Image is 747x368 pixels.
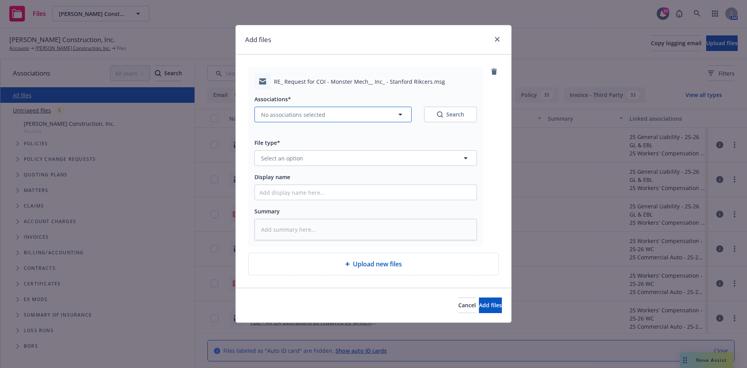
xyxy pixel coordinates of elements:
[261,154,303,162] span: Select an option
[245,35,271,45] h1: Add files
[254,150,477,166] button: Select an option
[254,173,290,181] span: Display name
[437,111,464,118] div: Search
[254,107,412,122] button: No associations selected
[255,185,477,200] input: Add display name here...
[254,95,291,103] span: Associations*
[254,208,280,215] span: Summary
[424,107,477,122] button: SearchSearch
[489,67,499,76] a: remove
[254,139,280,146] span: File type*
[458,301,476,309] span: Cancel
[437,111,443,118] svg: Search
[353,259,402,269] span: Upload new files
[479,298,502,313] button: Add files
[248,253,499,275] div: Upload new files
[274,77,445,86] span: RE_ Request for COI - Monster Mech__ Inc_ - Stanford Rikcers.msg
[458,298,476,313] button: Cancel
[493,35,502,44] a: close
[261,111,325,119] span: No associations selected
[479,301,502,309] span: Add files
